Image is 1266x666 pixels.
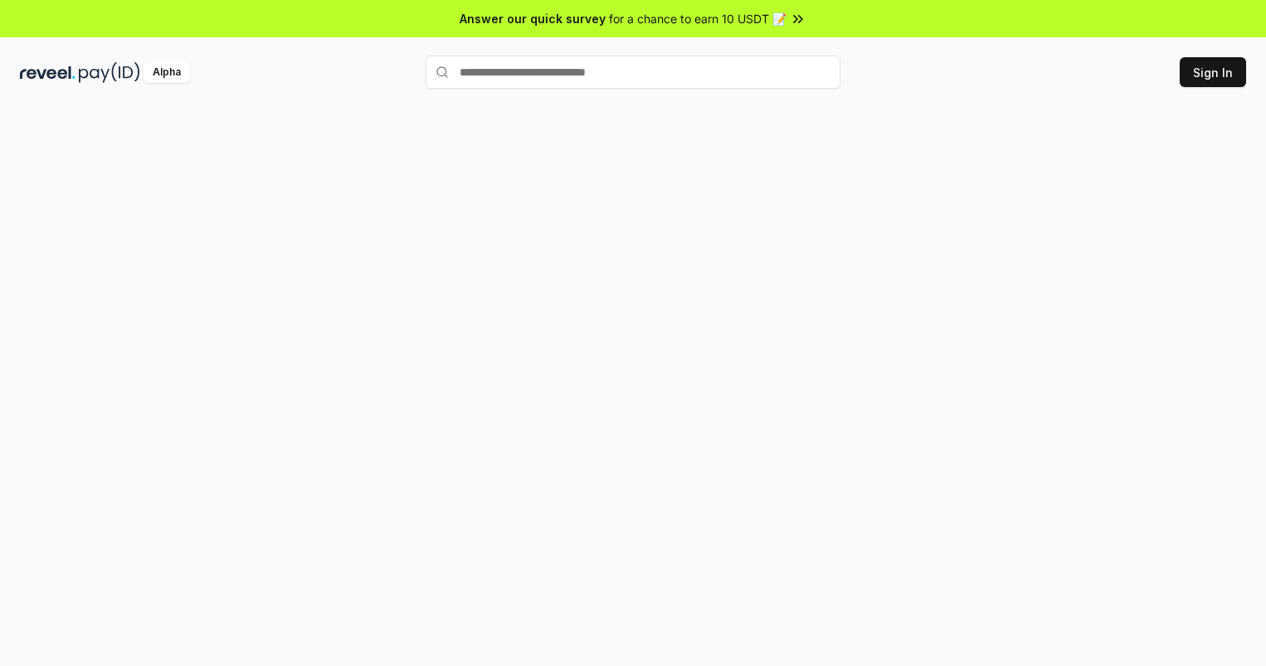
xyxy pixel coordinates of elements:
span: for a chance to earn 10 USDT 📝 [609,10,786,27]
img: pay_id [79,62,140,83]
div: Alpha [144,62,190,83]
span: Answer our quick survey [460,10,606,27]
button: Sign In [1180,57,1246,87]
img: reveel_dark [20,62,75,83]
